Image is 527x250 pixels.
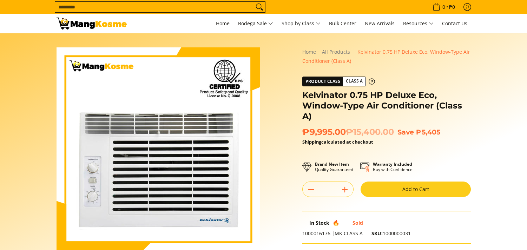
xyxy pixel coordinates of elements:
span: Contact Us [442,20,467,27]
nav: Breadcrumbs [302,47,471,66]
p: Quality Guaranteed [315,162,353,172]
img: Kelvinator 0.75 HP Deluxe Eco, Window-Type Aircon l Mang Kosme [57,18,127,29]
span: Bulk Center [329,20,356,27]
span: Sold [353,219,363,226]
a: Contact Us [439,14,471,33]
span: ₱5,405 [416,128,440,136]
strong: Warranty Included [373,161,412,167]
button: Search [254,2,265,12]
span: ₱9,995.00 [302,127,394,137]
span: 0 [441,5,446,9]
a: Shop by Class [278,14,324,33]
span: Bodega Sale [238,19,273,28]
span: Shop by Class [282,19,321,28]
strong: Brand New Item [315,161,349,167]
span: Save [397,128,414,136]
p: Buy with Confidence [373,162,413,172]
button: Add [336,184,353,195]
span: • [430,3,457,11]
span: 1000016176 |MK CLASS A [302,230,363,237]
a: Bodega Sale [235,14,277,33]
strong: calculated at checkout [302,139,373,145]
span: Resources [403,19,434,28]
a: Shipping [302,139,321,145]
span: Home [216,20,230,27]
span: SKU: [371,230,383,237]
span: Product Class [303,77,343,86]
span: In Stock [309,219,329,226]
a: All Products [322,48,350,55]
span: Kelvinator 0.75 HP Deluxe Eco, Window-Type Air Conditioner (Class A) [302,48,470,64]
h1: Kelvinator 0.75 HP Deluxe Eco, Window-Type Air Conditioner (Class A) [302,90,471,121]
a: Bulk Center [325,14,360,33]
a: Product Class Class A [302,77,375,86]
del: ₱15,400.00 [346,127,394,137]
span: New Arrivals [365,20,395,27]
span: 1000000031 [371,230,411,237]
span: ₱0 [448,5,456,9]
button: Add to Cart [361,182,471,197]
nav: Main Menu [134,14,471,33]
a: Home [302,48,316,55]
a: Resources [400,14,437,33]
a: Home [212,14,233,33]
button: Subtract [303,184,320,195]
a: New Arrivals [361,14,398,33]
span: Class A [343,77,365,86]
